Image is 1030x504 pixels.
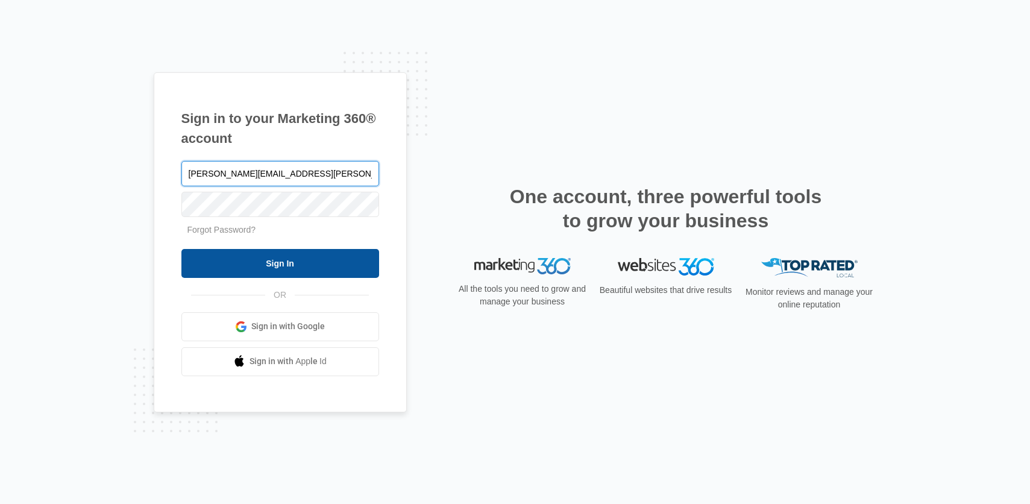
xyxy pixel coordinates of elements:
p: All the tools you need to grow and manage your business [455,283,590,308]
span: OR [265,289,295,301]
img: Marketing 360 [474,258,571,275]
a: Forgot Password? [187,225,256,235]
img: Top Rated Local [761,258,858,278]
p: Beautiful websites that drive results [598,284,733,297]
a: Sign in with Google [181,312,379,341]
img: Websites 360 [618,258,714,276]
a: Sign in with Apple Id [181,347,379,376]
h1: Sign in to your Marketing 360® account [181,109,379,148]
span: Sign in with Google [251,320,325,333]
span: Sign in with Apple Id [250,355,327,368]
p: Monitor reviews and manage your online reputation [742,286,877,311]
h2: One account, three powerful tools to grow your business [506,184,826,233]
input: Email [181,161,379,186]
input: Sign In [181,249,379,278]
